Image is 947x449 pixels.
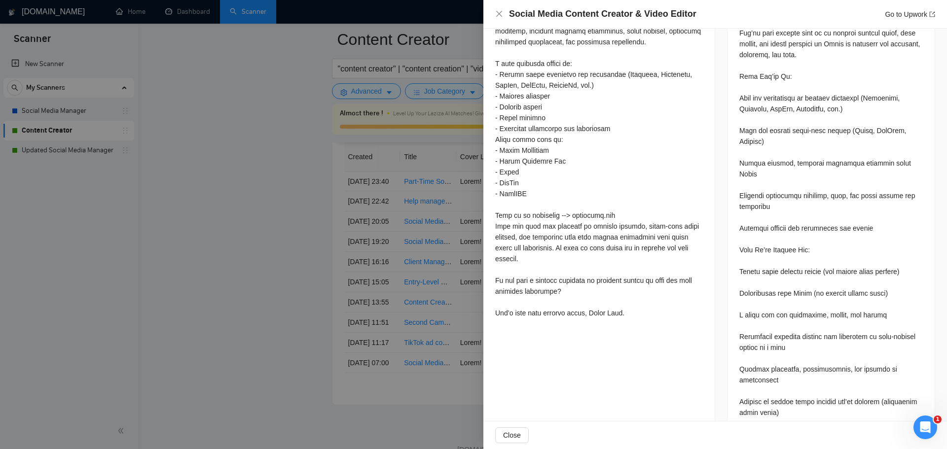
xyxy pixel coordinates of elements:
span: close [495,10,503,18]
span: 1 [934,415,942,423]
span: Close [503,430,521,441]
a: Go to Upworkexport [885,10,935,18]
button: Close [495,427,529,443]
h4: Social Media Content Creator & Video Editor [509,8,696,20]
span: export [929,11,935,17]
button: Close [495,10,503,18]
iframe: Intercom live chat [913,415,937,439]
